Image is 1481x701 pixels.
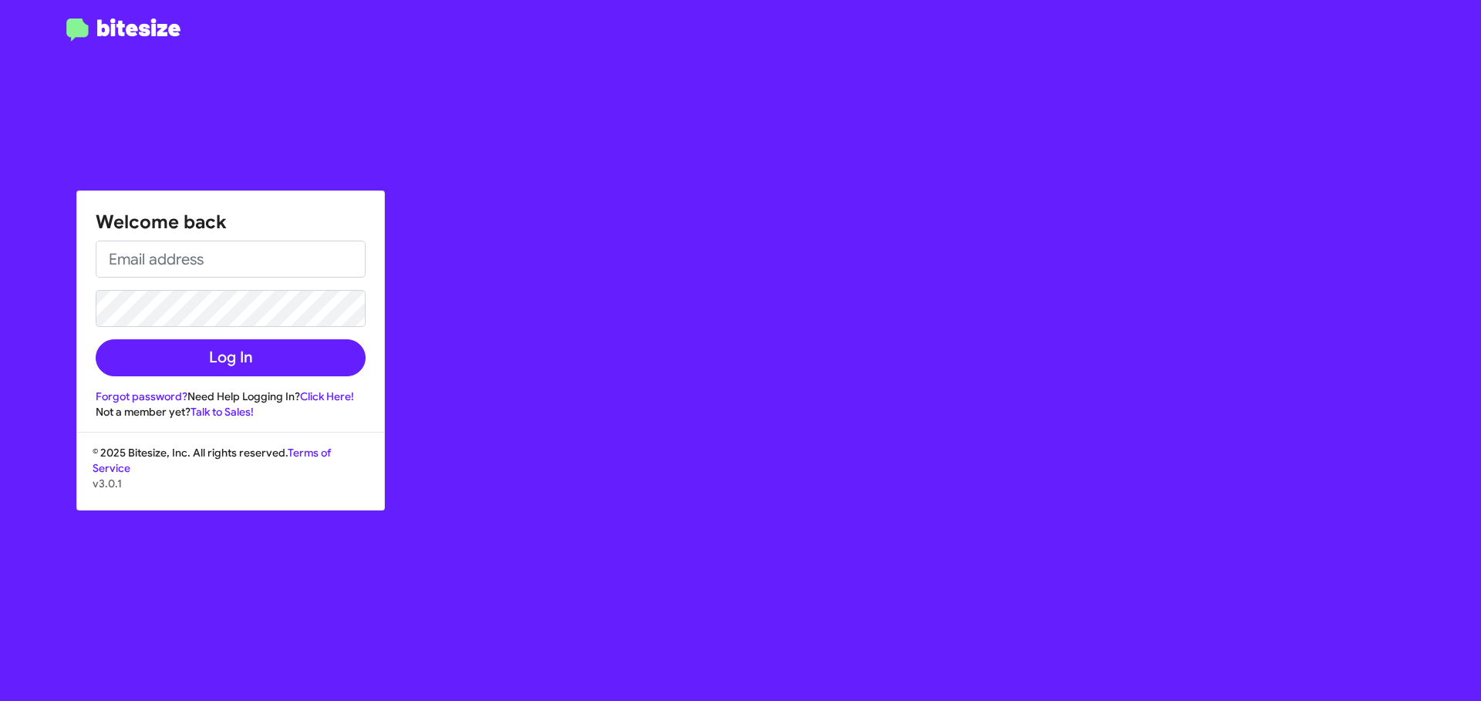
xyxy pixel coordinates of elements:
[96,339,366,376] button: Log In
[96,389,187,403] a: Forgot password?
[77,445,384,510] div: © 2025 Bitesize, Inc. All rights reserved.
[191,405,254,419] a: Talk to Sales!
[96,241,366,278] input: Email address
[96,389,366,404] div: Need Help Logging In?
[300,389,354,403] a: Click Here!
[96,404,366,420] div: Not a member yet?
[96,210,366,234] h1: Welcome back
[93,476,369,491] p: v3.0.1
